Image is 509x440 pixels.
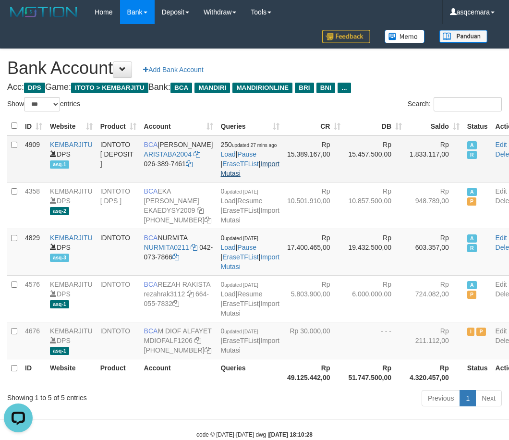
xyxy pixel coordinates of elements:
[467,197,477,206] span: Paused
[221,187,258,195] span: 0
[221,234,279,270] span: | | |
[50,160,69,169] span: asq-1
[295,83,314,93] span: BRI
[467,291,477,299] span: Paused
[46,182,97,229] td: DPS
[46,275,97,322] td: DPS
[205,346,211,354] a: Copy 7152165903 to clipboard
[222,207,258,214] a: EraseTFList
[467,281,477,289] span: Active
[222,300,258,307] a: EraseTFList
[269,431,313,438] strong: [DATE] 18:10:28
[476,328,486,336] span: Paused
[344,229,406,275] td: Rp 19.432.500,00
[140,182,217,229] td: EKA [PERSON_NAME] [PHONE_NUMBER]
[221,337,279,354] a: Import Mutasi
[97,117,140,135] th: Product: activate to sort column ascending
[221,160,279,177] a: Import Mutasi
[467,151,477,159] span: Running
[7,59,502,78] h1: Bank Account
[221,207,279,224] a: Import Mutasi
[144,281,158,288] span: BCA
[344,182,406,229] td: Rp 10.857.500,00
[140,322,217,359] td: M DIOF ALFAYET [PHONE_NUMBER]
[7,389,205,403] div: Showing 1 to 5 of 5 entries
[322,30,370,43] img: Feedback.jpg
[316,83,335,93] span: BNI
[467,188,477,196] span: Active
[205,216,211,224] a: Copy 7865564490 to clipboard
[194,150,200,158] a: Copy ARISTABA2004 to clipboard
[283,275,345,322] td: Rp 5.803.900,00
[344,359,406,386] th: Rp 51.747.500,00
[21,322,46,359] td: 4676
[221,197,236,205] a: Load
[496,187,507,195] a: Edit
[97,135,140,183] td: IDNTOTO [ DEPOSIT ]
[144,150,192,158] a: ARISTABA2004
[237,290,262,298] a: Resume
[406,322,463,359] td: Rp 211.112,00
[338,83,351,93] span: ...
[50,187,93,195] a: KEMBARJITU
[463,359,492,386] th: Status
[344,135,406,183] td: Rp 15.457.500,00
[187,290,194,298] a: Copy rezahrak3112 to clipboard
[221,327,279,354] span: | |
[50,234,93,242] a: KEMBARJITU
[406,229,463,275] td: Rp 603.357,00
[97,322,140,359] td: IDNTOTO
[439,30,487,43] img: panduan.png
[221,150,236,158] a: Load
[172,253,179,261] a: Copy 0420737866 to clipboard
[224,329,258,334] span: updated [DATE]
[50,347,69,355] span: asq-1
[4,4,33,33] button: Open LiveChat chat widget
[221,300,279,317] a: Import Mutasi
[97,359,140,386] th: Product
[194,83,230,93] span: MANDIRI
[144,207,195,214] a: EKAEDYSY2009
[21,135,46,183] td: 4909
[434,97,502,111] input: Search:
[217,359,283,386] th: Queries
[21,275,46,322] td: 4576
[460,390,476,406] a: 1
[21,229,46,275] td: 4829
[496,234,507,242] a: Edit
[224,236,258,241] span: updated [DATE]
[144,337,193,344] a: MDIOFALF1206
[406,275,463,322] td: Rp 724.082,00
[191,244,197,251] a: Copy NURMITA0211 to clipboard
[232,83,292,93] span: MANDIRIONLINE
[467,234,477,243] span: Active
[7,83,502,92] h4: Acc: Game: Bank:
[46,322,97,359] td: DPS
[50,281,93,288] a: KEMBARJITU
[50,254,69,262] span: asq-3
[186,160,193,168] a: Copy 0263897461 to clipboard
[172,300,179,307] a: Copy 6640557832 to clipboard
[97,229,140,275] td: IDNTOTO
[406,135,463,183] td: Rp 1.833.117,00
[221,281,279,317] span: | | |
[46,229,97,275] td: DPS
[140,135,217,183] td: [PERSON_NAME] 026-389-7461
[50,327,93,335] a: KEMBARJITU
[221,253,279,270] a: Import Mutasi
[496,327,507,335] a: Edit
[144,187,158,195] span: BCA
[221,327,258,335] span: 0
[140,275,217,322] td: REZAH RAKISTA 664-055-7832
[144,327,158,335] span: BCA
[283,359,345,386] th: Rp 49.125.442,00
[496,281,507,288] a: Edit
[144,244,189,251] a: NURMITA0211
[71,83,148,93] span: ITOTO > KEMBARJITU
[140,229,217,275] td: NURMITA 042-073-7866
[97,182,140,229] td: IDNTOTO [ DPS ]
[283,117,345,135] th: CR: activate to sort column ascending
[406,117,463,135] th: Saldo: activate to sort column ascending
[406,182,463,229] td: Rp 948.789,00
[224,189,258,195] span: updated [DATE]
